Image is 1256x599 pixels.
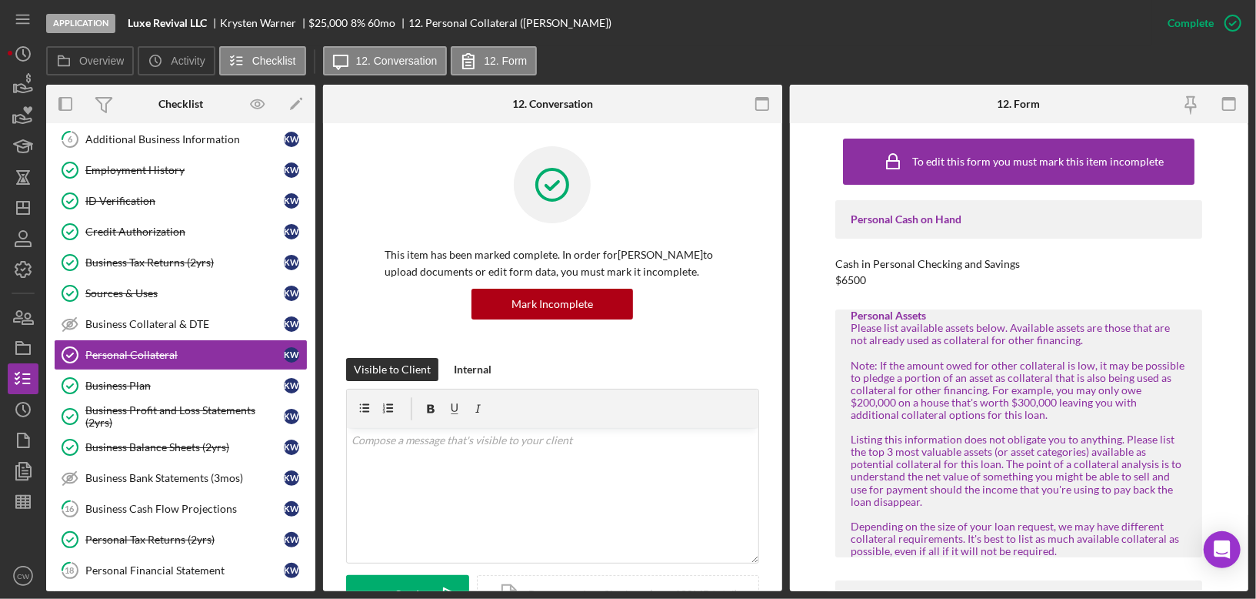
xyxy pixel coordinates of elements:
[85,349,284,361] div: Personal Collateral
[484,55,527,67] label: 12. Form
[85,226,284,238] div: Credit Authorization
[385,246,721,281] p: This item has been marked complete. In order for [PERSON_NAME] to upload documents or edit form d...
[454,358,491,381] div: Internal
[17,572,30,581] text: CW
[451,46,537,75] button: 12. Form
[408,17,611,29] div: 12. Personal Collateral ([PERSON_NAME])
[309,16,348,29] span: $25,000
[835,258,1202,270] div: Cash in Personal Checking and Savings
[85,564,284,577] div: Personal Financial Statement
[356,55,438,67] label: 12. Conversation
[284,440,299,455] div: K W
[54,124,308,155] a: 6Additional Business InformationKW
[65,504,75,514] tspan: 16
[851,322,1187,557] div: Please list available assets below. Available assets are those that are not already used as colla...
[85,256,284,269] div: Business Tax Returns (2yrs)
[471,289,633,320] button: Mark Incomplete
[8,561,38,591] button: CW
[85,195,284,207] div: ID Verification
[284,193,299,209] div: K W
[219,46,306,75] button: Checklist
[851,310,1187,322] div: Personal Assets
[54,278,308,309] a: Sources & UsesKW
[54,401,308,432] a: Business Profit and Loss Statements (2yrs)KW
[284,255,299,270] div: K W
[85,441,284,453] div: Business Balance Sheets (2yrs)
[323,46,448,75] button: 12. Conversation
[85,534,284,546] div: Personal Tax Returns (2yrs)
[851,213,1187,226] div: Personal Cash on Hand
[835,274,866,286] div: $6500
[138,46,215,75] button: Activity
[85,164,284,176] div: Employment History
[284,162,299,178] div: K W
[54,555,308,586] a: 18Personal Financial StatementKW
[368,17,395,29] div: 60 mo
[512,98,593,110] div: 12. Conversation
[284,316,299,332] div: K W
[54,432,308,463] a: Business Balance Sheets (2yrs)KW
[284,347,299,363] div: K W
[284,224,299,239] div: K W
[998,98,1041,110] div: 12. Form
[46,46,134,75] button: Overview
[351,17,365,29] div: 8 %
[284,132,299,147] div: K W
[54,186,308,216] a: ID VerificationKW
[1152,8,1248,38] button: Complete
[511,289,593,320] div: Mark Incomplete
[85,133,284,146] div: Additional Business Information
[54,247,308,278] a: Business Tax Returns (2yrs)KW
[85,472,284,484] div: Business Bank Statements (3mos)
[54,340,308,370] a: Personal CollateralKW
[346,358,438,381] button: Visible to Client
[54,155,308,186] a: Employment HistoryKW
[79,55,124,67] label: Overview
[171,55,205,67] label: Activity
[85,380,284,392] div: Business Plan
[284,409,299,424] div: K W
[284,470,299,486] div: K W
[446,358,499,381] button: Internal
[252,55,296,67] label: Checklist
[85,287,284,299] div: Sources & Uses
[54,494,308,524] a: 16Business Cash Flow ProjectionsKW
[284,501,299,517] div: K W
[54,216,308,247] a: Credit AuthorizationKW
[65,565,75,575] tspan: 18
[54,524,308,555] a: Personal Tax Returns (2yrs)KW
[54,463,308,494] a: Business Bank Statements (3mos)KW
[85,404,284,429] div: Business Profit and Loss Statements (2yrs)
[284,563,299,578] div: K W
[54,370,308,401] a: Business PlanKW
[912,156,1164,168] div: To edit this form you must mark this item incomplete
[1204,531,1241,568] div: Open Intercom Messenger
[68,134,73,144] tspan: 6
[284,286,299,301] div: K W
[284,532,299,547] div: K W
[85,318,284,330] div: Business Collateral & DTE
[128,17,207,29] b: Luxe Revival LLC
[1168,8,1214,38] div: Complete
[284,378,299,393] div: K W
[85,503,284,515] div: Business Cash Flow Projections
[354,358,431,381] div: Visible to Client
[46,14,115,33] div: Application
[220,17,309,29] div: Krysten Warner
[158,98,203,110] div: Checklist
[54,309,308,340] a: Business Collateral & DTEKW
